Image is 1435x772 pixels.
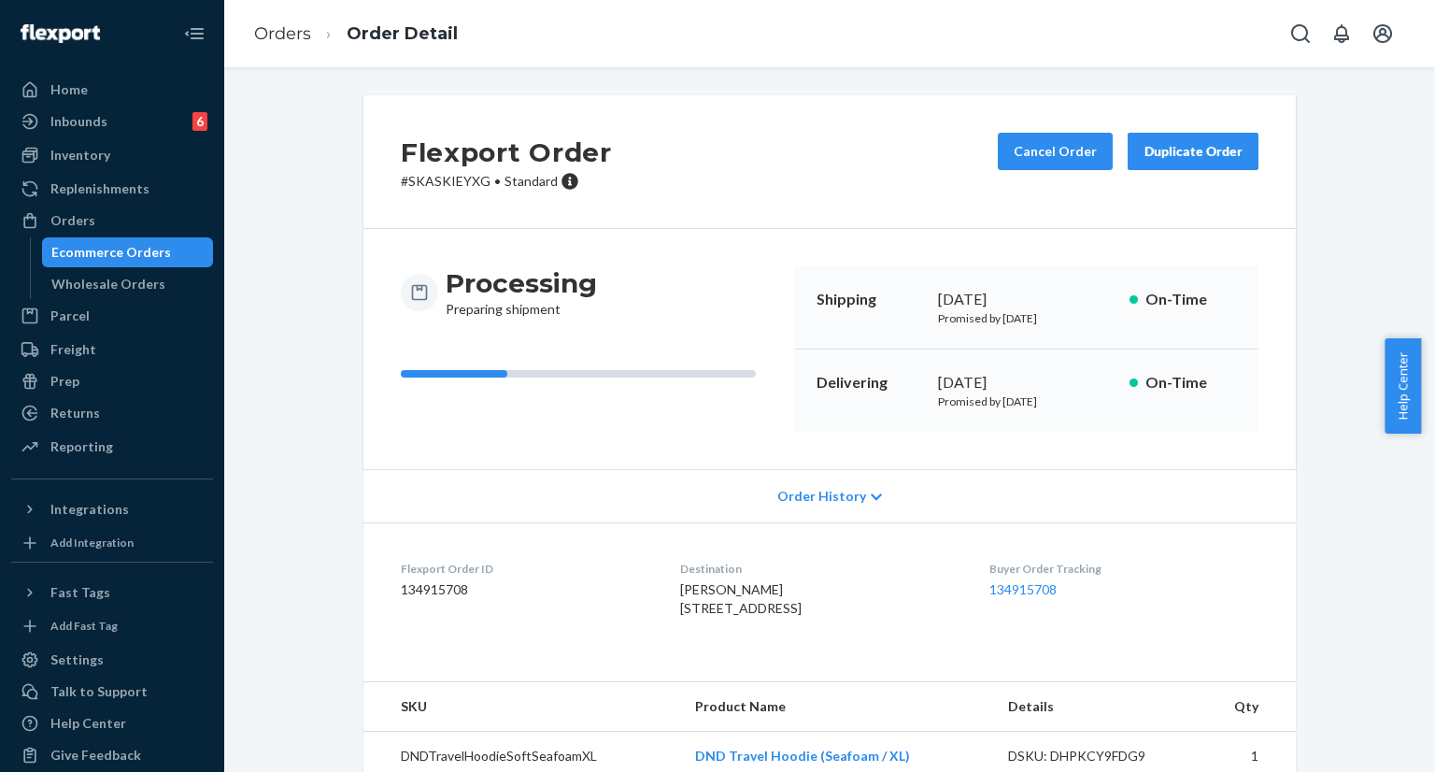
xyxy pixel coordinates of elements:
[1145,372,1236,393] p: On-Time
[192,112,207,131] div: 6
[11,708,213,738] a: Help Center
[11,335,213,365] a: Freight
[239,7,473,62] ol: breadcrumbs
[504,173,558,189] span: Standard
[50,714,126,733] div: Help Center
[176,15,213,52] button: Close Navigation
[938,310,1115,326] p: Promised by [DATE]
[1145,289,1236,310] p: On-Time
[1364,15,1401,52] button: Open account menu
[1008,747,1184,765] div: DSKU: DHPKCY9FDG9
[938,289,1115,310] div: [DATE]
[938,393,1115,409] p: Promised by [DATE]
[50,146,110,164] div: Inventory
[11,432,213,462] a: Reporting
[50,80,88,99] div: Home
[446,266,597,319] div: Preparing shipment
[50,112,107,131] div: Inbounds
[1385,338,1421,434] button: Help Center
[1128,133,1258,170] button: Duplicate Order
[50,372,79,391] div: Prep
[11,174,213,204] a: Replenishments
[1144,142,1243,161] div: Duplicate Order
[50,682,148,701] div: Talk to Support
[680,581,802,616] span: [PERSON_NAME] [STREET_ADDRESS]
[11,494,213,524] button: Integrations
[401,561,650,577] dt: Flexport Order ID
[50,340,96,359] div: Freight
[680,682,992,732] th: Product Name
[998,133,1113,170] button: Cancel Order
[50,404,100,422] div: Returns
[777,487,866,506] span: Order History
[11,301,213,331] a: Parcel
[11,615,213,637] a: Add Fast Tag
[50,437,113,456] div: Reporting
[401,133,612,172] h2: Flexport Order
[50,500,129,519] div: Integrations
[817,289,923,310] p: Shipping
[695,748,910,764] a: DND Travel Hoodie (Seafoam / XL)
[11,578,213,608] button: Fast Tags
[938,372,1115,393] div: [DATE]
[347,23,458,44] a: Order Detail
[11,532,213,554] a: Add Integration
[1198,682,1296,732] th: Qty
[50,746,141,765] div: Give Feedback
[11,140,213,170] a: Inventory
[11,677,213,707] a: Talk to Support
[1282,15,1319,52] button: Open Search Box
[51,275,165,293] div: Wholesale Orders
[817,372,923,393] p: Delivering
[51,243,171,262] div: Ecommerce Orders
[254,23,311,44] a: Orders
[494,173,501,189] span: •
[50,618,118,634] div: Add Fast Tag
[50,179,149,198] div: Replenishments
[42,237,214,267] a: Ecommerce Orders
[680,561,959,577] dt: Destination
[1323,15,1360,52] button: Open notifications
[11,740,213,770] button: Give Feedback
[363,682,680,732] th: SKU
[401,172,612,191] p: # SKASKIEYXG
[993,682,1199,732] th: Details
[21,24,100,43] img: Flexport logo
[446,266,597,300] h3: Processing
[11,107,213,136] a: Inbounds6
[50,535,134,550] div: Add Integration
[11,366,213,396] a: Prep
[50,583,110,602] div: Fast Tags
[50,650,104,669] div: Settings
[989,581,1057,597] a: 134915708
[11,75,213,105] a: Home
[50,307,90,325] div: Parcel
[989,561,1258,577] dt: Buyer Order Tracking
[42,269,214,299] a: Wholesale Orders
[11,398,213,428] a: Returns
[50,211,95,230] div: Orders
[11,645,213,675] a: Settings
[401,580,650,599] dd: 134915708
[11,206,213,236] a: Orders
